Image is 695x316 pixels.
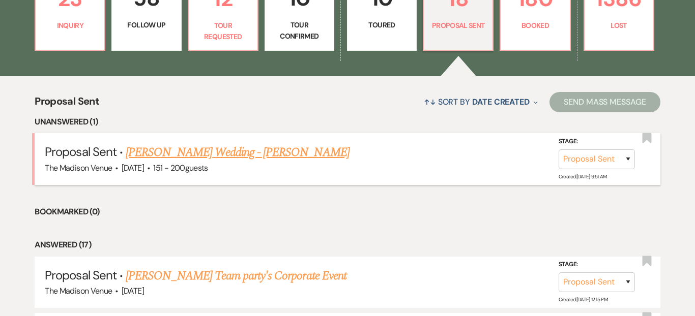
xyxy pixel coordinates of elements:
[126,143,349,162] a: [PERSON_NAME] Wedding - [PERSON_NAME]
[420,88,542,115] button: Sort By Date Created
[118,19,175,30] p: Follow Up
[559,296,607,303] span: Created: [DATE] 12:15 PM
[42,20,98,31] p: Inquiry
[45,286,112,296] span: The Madison Venue
[45,267,117,283] span: Proposal Sent
[472,97,530,107] span: Date Created
[507,20,563,31] p: Booked
[559,173,607,179] span: Created: [DATE] 9:51 AM
[549,92,660,112] button: Send Mass Message
[591,20,647,31] p: Lost
[430,20,486,31] p: Proposal Sent
[35,93,99,115] span: Proposal Sent
[122,163,144,173] span: [DATE]
[424,97,436,107] span: ↑↓
[354,19,410,30] p: Toured
[45,163,112,173] span: The Madison Venue
[35,205,660,218] li: Bookmarked (0)
[559,259,635,270] label: Stage:
[45,144,117,160] span: Proposal Sent
[559,136,635,147] label: Stage:
[126,267,346,285] a: [PERSON_NAME] Team party's Corporate Event
[35,115,660,129] li: Unanswered (1)
[195,20,251,43] p: Tour Requested
[271,19,328,42] p: Tour Confirmed
[35,238,660,251] li: Answered (17)
[122,286,144,296] span: [DATE]
[153,163,208,173] span: 151 - 200 guests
